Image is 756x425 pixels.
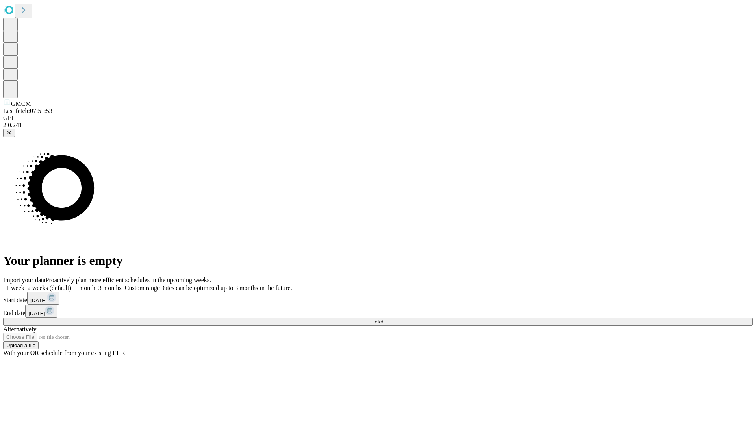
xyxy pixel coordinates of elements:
[3,115,753,122] div: GEI
[25,305,57,318] button: [DATE]
[3,326,36,333] span: Alternatively
[28,285,71,291] span: 2 weeks (default)
[160,285,292,291] span: Dates can be optimized up to 3 months in the future.
[3,107,52,114] span: Last fetch: 07:51:53
[28,310,45,316] span: [DATE]
[3,122,753,129] div: 2.0.241
[125,285,160,291] span: Custom range
[3,129,15,137] button: @
[6,285,24,291] span: 1 week
[30,297,47,303] span: [DATE]
[3,292,753,305] div: Start date
[371,319,384,325] span: Fetch
[3,318,753,326] button: Fetch
[3,341,39,349] button: Upload a file
[3,349,125,356] span: With your OR schedule from your existing EHR
[27,292,59,305] button: [DATE]
[3,253,753,268] h1: Your planner is empty
[11,100,31,107] span: GMCM
[3,305,753,318] div: End date
[6,130,12,136] span: @
[98,285,122,291] span: 3 months
[46,277,211,283] span: Proactively plan more efficient schedules in the upcoming weeks.
[3,277,46,283] span: Import your data
[74,285,95,291] span: 1 month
